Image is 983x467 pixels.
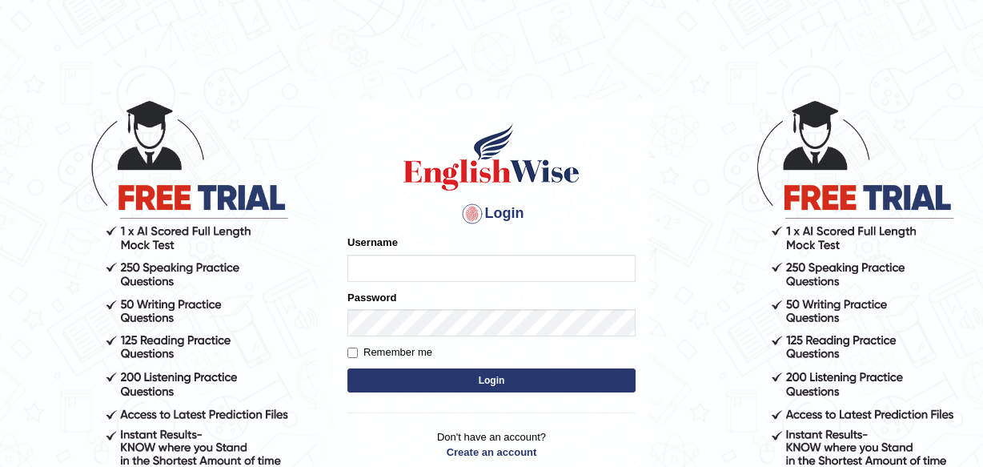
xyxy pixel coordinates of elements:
[347,290,396,305] label: Password
[347,348,358,358] input: Remember me
[347,368,636,393] button: Login
[347,445,636,460] a: Create an account
[347,344,432,360] label: Remember me
[400,121,583,193] img: Logo of English Wise sign in for intelligent practice with AI
[347,235,398,250] label: Username
[347,201,636,227] h4: Login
